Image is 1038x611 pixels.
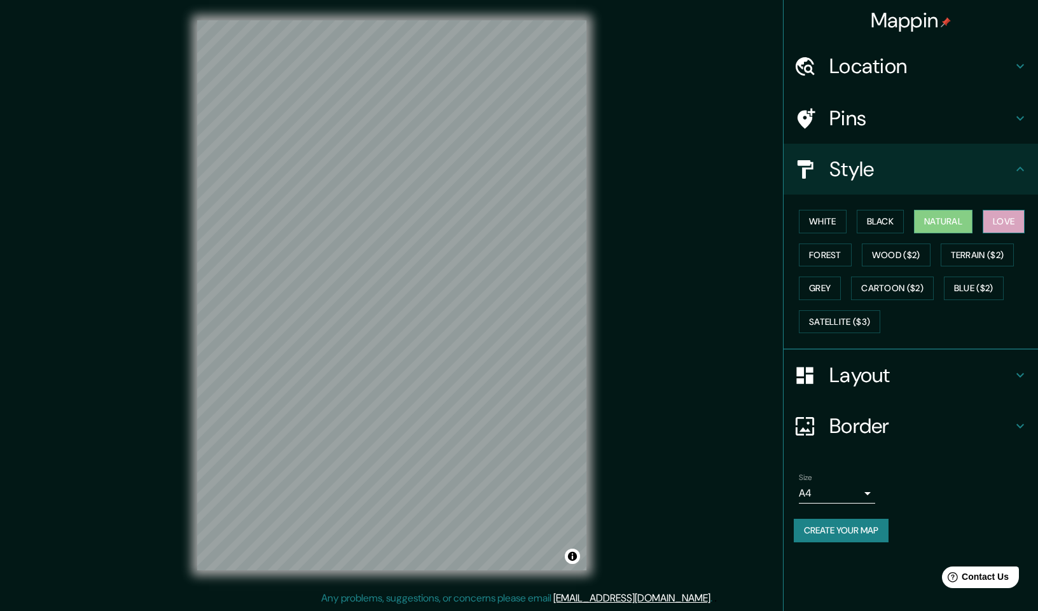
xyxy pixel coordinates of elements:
button: Forest [799,244,852,267]
button: White [799,210,847,233]
button: Blue ($2) [944,277,1004,300]
div: Location [784,41,1038,92]
img: pin-icon.png [941,17,951,27]
button: Wood ($2) [862,244,931,267]
div: Border [784,401,1038,451]
button: Cartoon ($2) [851,277,934,300]
button: Create your map [794,519,889,542]
h4: Pins [829,106,1013,131]
h4: Mappin [871,8,951,33]
h4: Style [829,156,1013,182]
label: Size [799,472,812,483]
button: Toggle attribution [565,549,580,564]
h4: Border [829,413,1013,439]
div: . [714,591,717,606]
div: Layout [784,350,1038,401]
button: Love [983,210,1025,233]
iframe: Help widget launcher [925,561,1024,597]
button: Black [857,210,904,233]
a: [EMAIL_ADDRESS][DOMAIN_NAME] [553,591,710,605]
div: Style [784,144,1038,195]
p: Any problems, suggestions, or concerns please email . [321,591,712,606]
div: . [712,591,714,606]
button: Terrain ($2) [941,244,1014,267]
button: Satellite ($3) [799,310,880,334]
button: Natural [914,210,972,233]
h4: Layout [829,362,1013,388]
h4: Location [829,53,1013,79]
div: A4 [799,483,875,504]
canvas: Map [197,20,586,570]
button: Grey [799,277,841,300]
div: Pins [784,93,1038,144]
